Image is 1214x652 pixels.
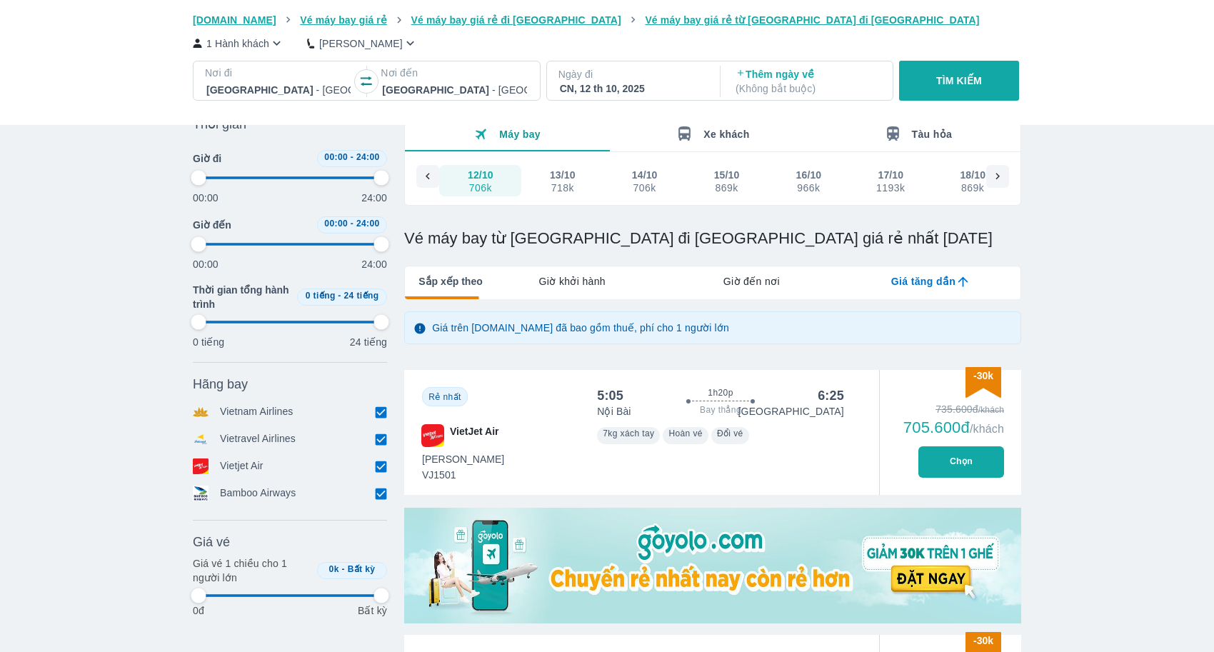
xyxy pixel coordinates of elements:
[560,81,704,96] div: CN, 12 th 10, 2025
[319,36,403,51] p: [PERSON_NAME]
[193,218,231,232] span: Giờ đến
[193,36,284,51] button: 1 Hành khách
[668,428,703,438] span: Hoàn vé
[597,404,631,418] p: Nội Bài
[558,67,706,81] p: Ngày đi
[193,603,204,618] p: 0đ
[723,274,780,289] span: Giờ đến nơi
[736,81,880,96] p: ( Không bắt buộc )
[350,335,387,349] p: 24 tiếng
[539,274,606,289] span: Giờ khởi hành
[797,182,821,194] div: 966k
[899,61,1018,101] button: TÌM KIẾM
[193,283,291,311] span: Thời gian tổng hành trình
[422,452,504,466] span: [PERSON_NAME]
[404,508,1021,623] img: media-0
[551,182,575,194] div: 718k
[351,219,353,229] span: -
[358,603,387,618] p: Bất kỳ
[970,423,1004,435] span: /khách
[361,191,387,205] p: 24:00
[633,182,657,194] div: 706k
[973,370,993,381] span: -30k
[411,14,621,26] span: Vé máy bay giá rẻ đi [GEOGRAPHIC_DATA]
[404,229,1021,249] h1: Vé máy bay từ [GEOGRAPHIC_DATA] đi [GEOGRAPHIC_DATA] giá rẻ nhất [DATE]
[220,431,296,447] p: Vietravel Airlines
[973,635,993,646] span: -30k
[220,458,264,474] p: Vietjet Air
[348,564,376,574] span: Bất kỳ
[597,387,623,404] div: 5:05
[356,152,380,162] span: 24:00
[550,168,576,182] div: 13/10
[193,556,311,585] p: Giá vé 1 chiều cho 1 người lớn
[903,402,1004,416] div: 735.600đ
[738,404,844,418] p: [GEOGRAPHIC_DATA]
[428,392,461,402] span: Rẻ nhất
[205,66,352,80] p: Nơi đi
[307,36,418,51] button: [PERSON_NAME]
[878,168,903,182] div: 17/10
[468,168,493,182] div: 12/10
[193,335,224,349] p: 0 tiếng
[432,321,729,335] p: Giá trên [DOMAIN_NAME] đã bao gồm thuế, phí cho 1 người lớn
[306,291,336,301] span: 0 tiếng
[818,387,844,404] div: 6:25
[329,564,339,574] span: 0k
[342,564,345,574] span: -
[193,376,248,393] span: Hãng bay
[351,152,353,162] span: -
[193,13,1021,27] nav: breadcrumb
[714,168,740,182] div: 15/10
[418,274,483,289] span: Sắp xếp theo
[381,66,528,80] p: Nơi đến
[632,168,658,182] div: 14/10
[715,182,739,194] div: 869k
[324,152,348,162] span: 00:00
[193,151,221,166] span: Giờ đi
[324,219,348,229] span: 00:00
[876,182,905,194] div: 1193k
[206,36,269,51] p: 1 Hành khách
[796,168,822,182] div: 16/10
[193,257,219,271] p: 00:00
[193,14,276,26] span: [DOMAIN_NAME]
[708,387,733,398] span: 1h20p
[468,182,493,194] div: 706k
[717,428,743,438] span: Đổi vé
[361,257,387,271] p: 24:00
[483,266,1020,296] div: lab API tabs example
[645,14,979,26] span: Vé máy bay giá rẻ từ [GEOGRAPHIC_DATA] đi [GEOGRAPHIC_DATA]
[903,419,1004,436] div: 705.600đ
[603,428,654,438] span: 7kg xách tay
[499,129,541,140] span: Máy bay
[421,424,444,447] img: VJ
[912,129,953,140] span: Tàu hỏa
[193,191,219,205] p: 00:00
[300,14,387,26] span: Vé máy bay giá rẻ
[220,404,294,420] p: Vietnam Airlines
[936,74,982,88] p: TÌM KIẾM
[960,168,985,182] div: 18/10
[450,424,498,447] span: VietJet Air
[29,165,576,196] div: scrollable day and price
[736,67,880,96] p: Thêm ngày về
[338,291,341,301] span: -
[891,274,955,289] span: Giá tăng dần
[193,533,230,551] span: Giá vé
[703,129,749,140] span: Xe khách
[220,486,296,501] p: Bamboo Airways
[344,291,379,301] span: 24 tiếng
[918,446,1004,478] button: Chọn
[422,468,504,482] span: VJ1501
[960,182,985,194] div: 869k
[356,219,380,229] span: 24:00
[965,367,1001,398] img: discount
